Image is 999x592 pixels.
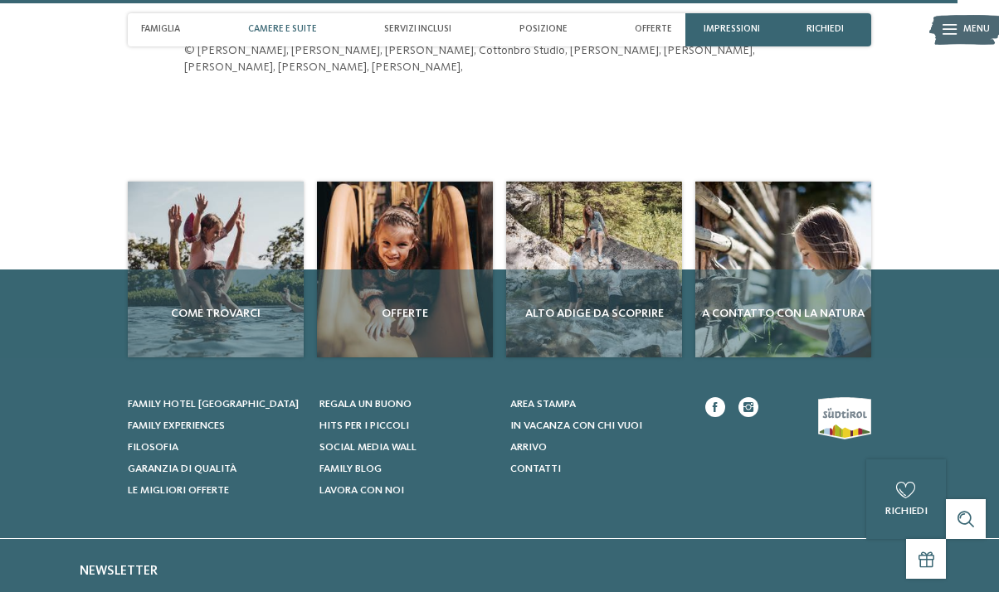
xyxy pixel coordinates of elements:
[317,182,493,357] a: AKI: tutto quello che un bimbo può desiderare Offerte
[80,565,158,578] span: Newsletter
[510,442,547,453] span: Arrivo
[134,305,297,322] span: Come trovarci
[128,182,304,357] a: AKI: tutto quello che un bimbo può desiderare Come trovarci
[248,24,317,35] span: Camere e Suite
[128,182,304,357] img: AKI: tutto quello che un bimbo può desiderare
[384,24,451,35] span: Servizi inclusi
[506,182,682,357] a: AKI: tutto quello che un bimbo può desiderare Alto Adige da scoprire
[319,419,495,434] a: Hits per i piccoli
[319,462,495,477] a: Family Blog
[128,440,303,455] a: Filosofia
[510,440,685,455] a: Arrivo
[704,24,760,35] span: Impressioni
[128,485,229,496] span: Le migliori offerte
[317,182,493,357] img: AKI: tutto quello che un bimbo può desiderare
[885,506,928,517] span: richiedi
[519,24,568,35] span: Posizione
[128,463,236,474] span: Garanzia di qualità
[141,24,180,35] span: Famiglia
[128,462,303,477] a: Garanzia di qualità
[510,462,685,477] a: Contatti
[319,483,495,498] a: Lavora con noi
[319,463,382,474] span: Family Blog
[128,420,225,431] span: Family experiences
[128,419,303,434] a: Family experiences
[866,459,946,539] a: richiedi
[510,420,642,431] span: In vacanza con chi vuoi
[510,397,685,412] a: Area stampa
[319,440,495,455] a: Social Media Wall
[510,399,576,410] span: Area stampa
[807,24,844,35] span: richiedi
[319,485,404,496] span: Lavora con noi
[184,42,815,75] p: © [PERSON_NAME], [PERSON_NAME], [PERSON_NAME], Cottonbro Studio, [PERSON_NAME], [PERSON_NAME], [P...
[319,420,409,431] span: Hits per i piccoli
[695,182,871,357] img: AKI: tutto quello che un bimbo può desiderare
[506,182,682,357] img: AKI: tutto quello che un bimbo può desiderare
[319,442,417,453] span: Social Media Wall
[128,442,178,453] span: Filosofia
[510,463,561,474] span: Contatti
[513,305,675,322] span: Alto Adige da scoprire
[702,305,865,322] span: A contatto con la natura
[128,397,303,412] a: Family hotel [GEOGRAPHIC_DATA]
[324,305,486,322] span: Offerte
[319,399,412,410] span: Regala un buono
[695,182,871,357] a: AKI: tutto quello che un bimbo può desiderare A contatto con la natura
[635,24,672,35] span: Offerte
[510,419,685,434] a: In vacanza con chi vuoi
[128,399,299,410] span: Family hotel [GEOGRAPHIC_DATA]
[319,397,495,412] a: Regala un buono
[128,483,303,498] a: Le migliori offerte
